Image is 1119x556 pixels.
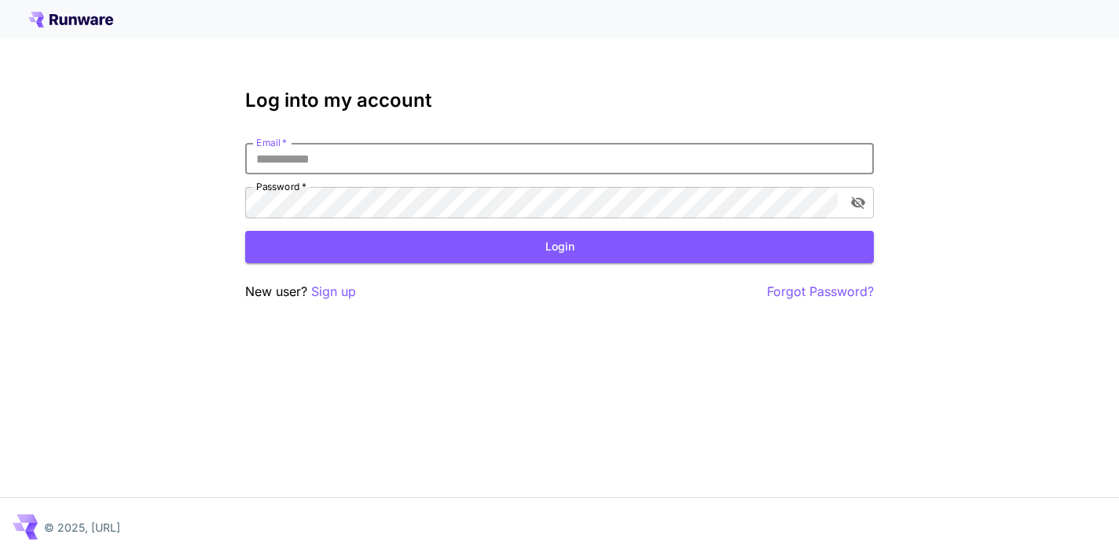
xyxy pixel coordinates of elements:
button: toggle password visibility [844,188,872,217]
h3: Log into my account [245,90,874,112]
label: Password [256,180,306,193]
label: Email [256,136,287,149]
p: © 2025, [URL] [44,519,120,536]
button: Login [245,231,874,263]
p: New user? [245,282,356,302]
button: Forgot Password? [767,282,874,302]
button: Sign up [311,282,356,302]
